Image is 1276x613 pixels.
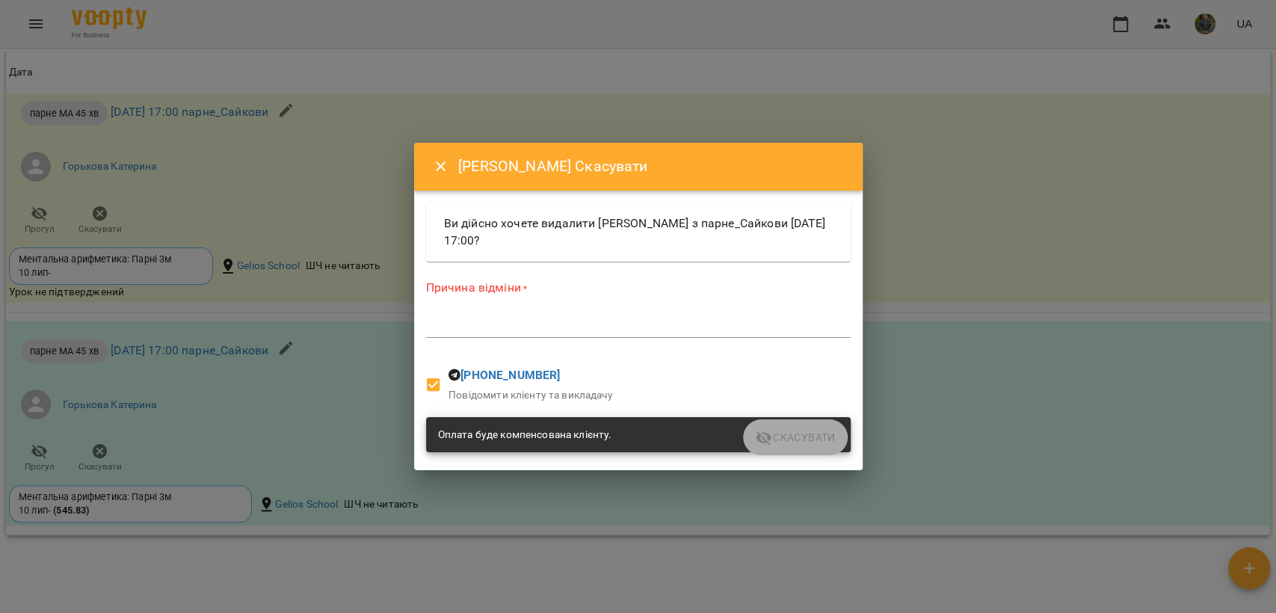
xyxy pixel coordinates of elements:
[426,203,851,262] div: Ви дійсно хочете видалити [PERSON_NAME] з парне_Сайкови [DATE] 17:00?
[426,280,851,297] label: Причина відміни
[449,388,613,403] p: Повідомити клієнту та викладачу
[458,155,844,178] h6: [PERSON_NAME] Скасувати
[438,422,612,449] div: Оплата буде компенсована клієнту.
[423,149,459,185] button: Close
[460,368,560,382] a: [PHONE_NUMBER]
